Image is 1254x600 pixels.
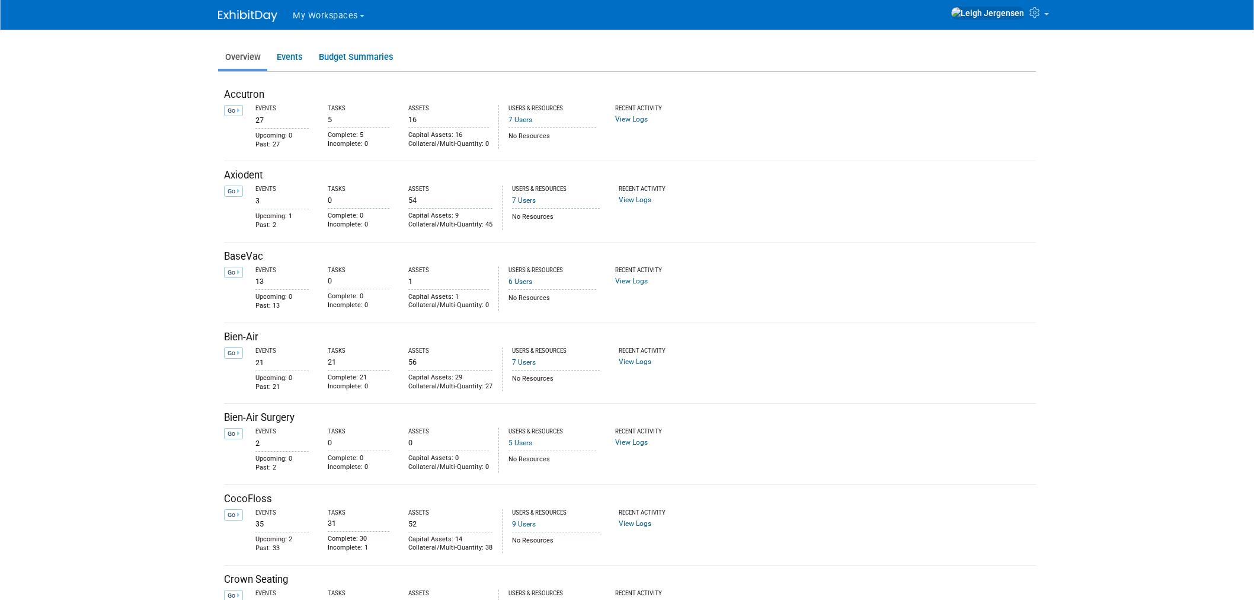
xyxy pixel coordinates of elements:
div: Tasks [328,267,389,275]
div: 21 [255,355,309,368]
div: Recent Activity [619,186,689,193]
div: Past: 13 [255,302,309,311]
div: Incomplete: 0 [328,140,389,149]
a: View Logs [615,115,648,123]
div: Collateral/Multi-Quantity: 38 [408,544,492,553]
div: Users & Resources [508,267,596,275]
div: Collateral/Multi-Quantity: 0 [408,301,489,310]
div: Collateral/Multi-Quantity: 27 [408,382,492,391]
div: BaseVac [224,250,1036,264]
div: Capital Assets: 9 [408,212,492,221]
div: 13 [255,274,309,286]
a: View Logs [619,519,651,528]
div: Capital Assets: 14 [408,535,492,544]
div: Collateral/Multi-Quantity: 0 [408,140,489,149]
div: Recent Activity [615,105,685,113]
div: Capital Assets: 1 [408,293,489,302]
img: Leigh Jergensen [951,7,1025,20]
div: Assets [408,428,489,436]
div: Recent Activity [619,509,689,517]
div: Capital Assets: 29 [408,374,492,382]
div: Past: 21 [255,383,309,392]
div: Complete: 0 [328,454,389,463]
div: 16 [408,113,489,125]
span: No Resources [512,213,554,221]
div: Users & Resources [512,186,600,193]
div: Upcoming: 1 [255,212,309,221]
a: Go [224,105,243,116]
div: Axiodent [224,168,1036,183]
a: View Logs [619,358,651,366]
span: No Resources [508,132,550,140]
div: Collateral/Multi-Quantity: 0 [408,463,489,472]
div: Tasks [328,428,389,436]
div: 0 [328,274,389,286]
div: Past: 2 [255,464,309,473]
div: 0 [328,436,389,448]
div: Complete: 30 [328,535,389,544]
a: 7 Users [508,116,532,124]
div: Events [255,186,309,193]
div: 27 [255,113,309,125]
div: Recent Activity [615,428,685,436]
div: Incomplete: 0 [328,301,389,310]
div: Complete: 0 [328,292,389,301]
div: Events [255,590,309,598]
div: Assets [408,267,489,275]
div: 54 [408,193,492,205]
span: No Resources [508,455,550,463]
a: 7 Users [512,196,536,205]
div: Users & Resources [508,428,596,436]
div: 52 [408,517,492,529]
div: 1 [408,275,489,286]
div: Upcoming: 0 [255,132,309,141]
div: Accutron [224,88,1036,102]
div: Assets [408,590,489,598]
div: Recent Activity [615,590,685,598]
div: Tasks [328,509,389,517]
div: Complete: 0 [328,212,389,221]
span: No Resources [508,294,550,302]
div: Events [255,105,309,113]
a: Overview [218,46,267,69]
div: Users & Resources [512,509,600,517]
a: 9 Users [512,520,536,528]
a: Go [224,509,243,521]
div: Bien-Air [224,330,1036,344]
div: Tasks [328,590,389,598]
a: 6 Users [508,277,532,286]
div: 0 [408,436,489,448]
div: Upcoming: 0 [255,374,309,383]
a: Go [224,186,243,197]
div: Assets [408,186,492,193]
div: Events [255,347,309,355]
div: 2 [255,436,309,448]
div: Past: 33 [255,544,309,553]
div: Complete: 21 [328,374,389,382]
div: Assets [408,347,492,355]
div: Incomplete: 1 [328,544,389,553]
div: Bien-Air Surgery [224,411,1036,425]
div: Users & Resources [512,347,600,355]
div: Events [255,509,309,517]
a: Go [224,347,243,359]
div: 3 [255,193,309,206]
div: Upcoming: 0 [255,455,309,464]
div: 21 [328,355,389,367]
div: Events [255,267,309,275]
a: 5 Users [508,439,532,447]
div: Capital Assets: 0 [408,454,489,463]
div: 56 [408,355,492,367]
a: View Logs [615,277,648,285]
a: Budget Summaries [312,46,400,69]
div: Assets [408,509,492,517]
span: My Workspaces [293,11,358,21]
div: Assets [408,105,489,113]
a: View Logs [619,196,651,204]
div: Events [255,428,309,436]
div: 5 [328,113,389,125]
a: View Logs [615,438,648,446]
div: Recent Activity [619,347,689,355]
div: Collateral/Multi-Quantity: 45 [408,221,492,229]
div: 31 [328,516,389,528]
